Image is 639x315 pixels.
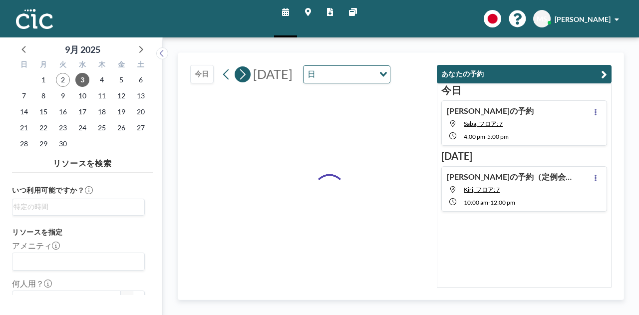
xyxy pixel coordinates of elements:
span: 2025年9月16日火曜日 [56,105,70,119]
span: 2025年9月27日土曜日 [134,121,148,135]
div: 月 [34,59,53,72]
span: 2025年9月9日火曜日 [56,89,70,103]
button: あなたの予約 [437,65,612,83]
span: 2025年9月10日水曜日 [75,89,89,103]
div: 日 [14,59,34,72]
span: 2025年9月29日月曜日 [36,137,50,151]
input: Search for option [13,255,139,268]
span: 2025年9月13日土曜日 [134,89,148,103]
span: 2025年9月25日木曜日 [95,121,109,135]
button: 今日 [190,65,214,83]
img: organization-logo [16,9,53,29]
span: 2025年9月8日月曜日 [36,89,50,103]
span: [PERSON_NAME] [555,15,611,23]
input: Search for option [319,68,373,81]
span: 2025年9月21日日曜日 [17,121,31,135]
span: 2025年9月14日日曜日 [17,105,31,119]
h4: [PERSON_NAME]の予約 [447,106,534,116]
span: 2025年9月26日金曜日 [114,121,128,135]
span: 日 [306,68,318,81]
span: Saba, フロア: 7 [464,120,503,127]
button: - [121,291,133,308]
h4: リソースを検索 [12,154,153,168]
div: Search for option [12,199,144,214]
label: アメニティ [12,241,60,251]
span: 2025年9月2日火曜日 [56,73,70,87]
div: 9月 2025 [65,42,100,56]
span: 2025年9月28日日曜日 [17,137,31,151]
span: 2025年9月6日土曜日 [134,73,148,87]
span: 2025年9月22日月曜日 [36,121,50,135]
span: - [485,133,487,140]
span: 2025年9月17日水曜日 [75,105,89,119]
span: 2025年9月1日月曜日 [36,73,50,87]
span: 4:00 PM [464,133,485,140]
span: - [488,199,490,206]
label: 何人用？ [12,279,52,289]
span: 2025年9月15日月曜日 [36,105,50,119]
input: Search for option [13,201,139,212]
span: 2025年9月20日土曜日 [134,105,148,119]
span: 2025年9月30日火曜日 [56,137,70,151]
span: Kiri, フロア: 7 [464,186,500,193]
button: + [133,291,145,308]
span: 2025年9月19日金曜日 [114,105,128,119]
span: 2025年9月23日火曜日 [56,121,70,135]
span: 10:00 AM [464,199,488,206]
div: Search for option [304,66,390,83]
span: 2025年9月3日水曜日 [75,73,89,87]
h4: [PERSON_NAME]の予約（定例会） [447,172,572,182]
span: [DATE] [253,66,293,81]
div: 土 [131,59,150,72]
span: 2025年9月4日木曜日 [95,73,109,87]
span: 5:00 PM [487,133,509,140]
h3: 今日 [441,84,607,96]
span: 2025年9月5日金曜日 [114,73,128,87]
div: 火 [53,59,73,72]
div: 金 [111,59,131,72]
span: 2025年9月12日金曜日 [114,89,128,103]
h3: リソースを指定 [12,228,145,237]
span: 2025年9月7日日曜日 [17,89,31,103]
span: 2025年9月18日木曜日 [95,105,109,119]
div: 水 [73,59,92,72]
span: 2025年9月11日木曜日 [95,89,109,103]
h3: [DATE] [441,150,607,162]
span: 12:00 PM [490,199,515,206]
span: 2025年9月24日水曜日 [75,121,89,135]
span: MS [537,14,547,23]
div: 木 [92,59,111,72]
div: Search for option [12,253,144,270]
